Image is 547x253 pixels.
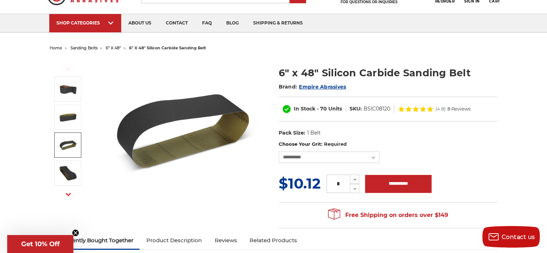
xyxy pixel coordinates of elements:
[246,14,310,32] a: shipping & returns
[121,14,159,32] a: about us
[279,129,305,137] dt: Pack Size:
[129,45,206,50] span: 6" x 48" silicon carbide sanding belt
[320,105,327,112] span: 70
[140,232,208,248] a: Product Description
[294,105,315,112] span: In Stock
[50,232,140,248] a: Frequently Bought Together
[50,45,62,50] a: home
[21,240,60,248] span: Get 10% Off
[72,229,79,236] button: Close teaser
[59,164,77,182] img: 6" x 48" - Silicon Carbide Sanding Belt
[279,83,297,90] span: Brand:
[59,136,77,154] img: 6" x 48" Sanding Belt SC
[111,58,255,202] img: 6" x 48" Silicon Carbide File Belt
[59,80,77,98] img: 6" x 48" Silicon Carbide File Belt
[324,141,346,147] small: Required
[502,234,535,240] span: Contact us
[307,129,320,137] dd: 1 Belt
[364,105,390,113] dd: BSIC08120
[279,175,321,192] span: $10.12
[159,14,195,32] a: contact
[436,107,446,111] span: (4.8)
[279,66,498,80] h1: 6" x 48" Silicon Carbide Sanding Belt
[243,232,304,248] a: Related Products
[447,107,470,111] span: 8 Reviews
[59,108,77,126] img: 6" x 48" Silicon Carbide Sanding Belt
[7,235,73,253] div: Get 10% OffClose teaser
[60,186,77,202] button: Next
[328,105,342,112] span: Units
[208,232,243,248] a: Reviews
[56,20,114,26] div: SHOP CATEGORIES
[328,208,448,222] span: Free Shipping on orders over $149
[60,61,77,77] button: Previous
[299,83,346,90] a: Empire Abrasives
[106,45,121,50] a: 6" x 48"
[70,45,97,50] a: sanding belts
[279,141,498,148] label: Choose Your Grit:
[482,226,540,248] button: Contact us
[317,105,319,112] span: -
[219,14,246,32] a: blog
[350,105,362,113] dt: SKU:
[195,14,219,32] a: faq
